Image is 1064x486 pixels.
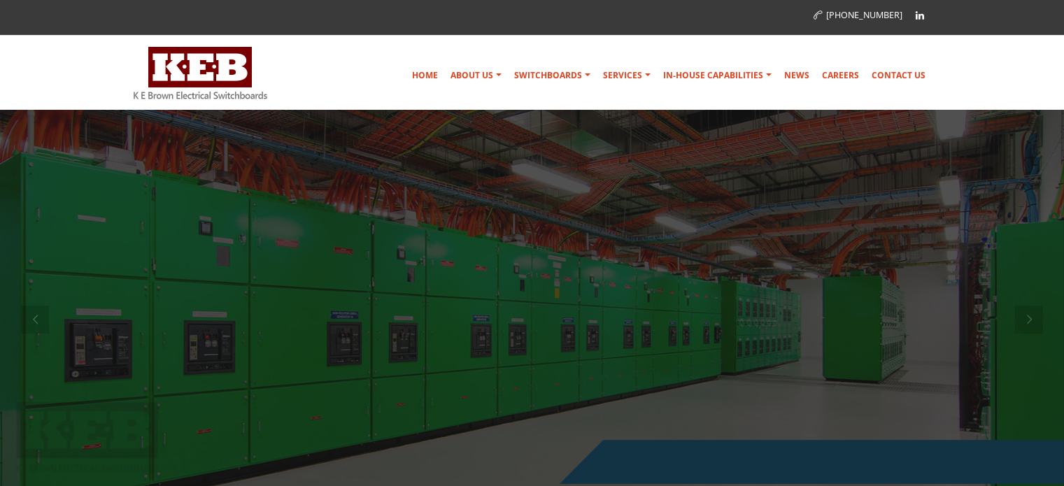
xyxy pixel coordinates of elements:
a: Switchboards [509,62,596,90]
a: Linkedin [909,5,930,26]
img: K E Brown Electrical Switchboards [134,47,267,99]
a: [PHONE_NUMBER] [814,9,902,21]
a: In-house Capabilities [658,62,777,90]
a: Services [597,62,656,90]
a: Contact Us [866,62,931,90]
a: About Us [445,62,507,90]
a: Careers [816,62,865,90]
a: News [779,62,815,90]
a: Home [406,62,444,90]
